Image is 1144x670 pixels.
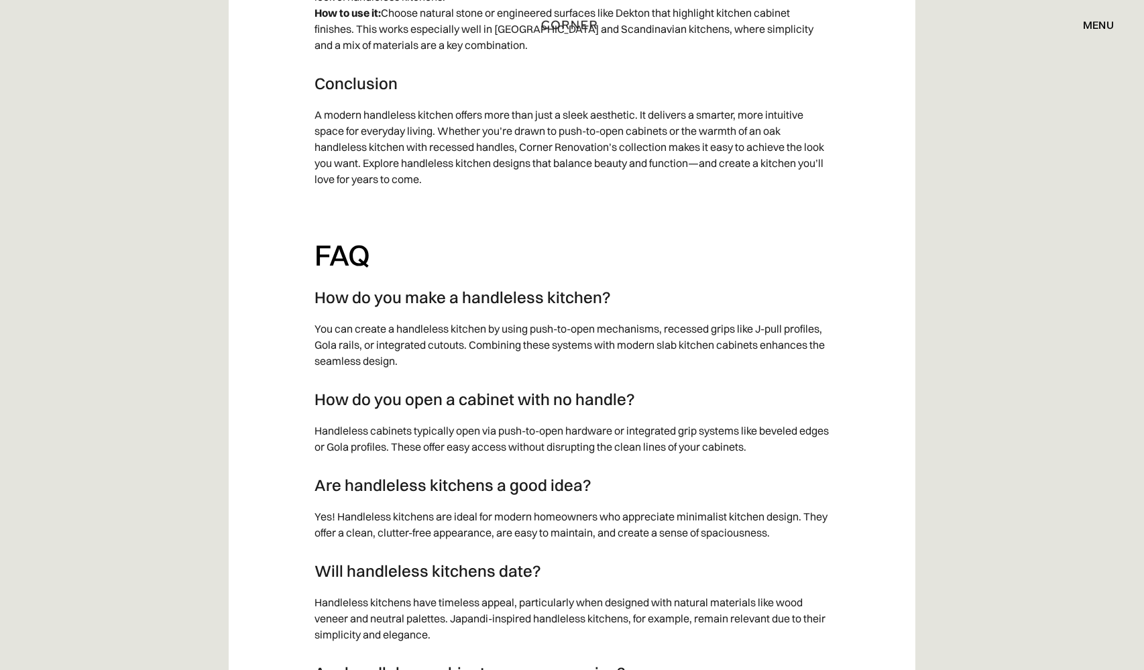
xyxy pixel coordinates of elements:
h2: FAQ [314,237,830,274]
p: Handleless cabinets typically open via push-to-open hardware or integrated grip systems like beve... [314,416,830,461]
p: ‍ [314,194,830,223]
h3: How do you open a cabinet with no handle? [314,389,830,409]
div: menu [1083,19,1114,30]
div: menu [1070,13,1114,36]
h3: Conclusion [314,73,830,93]
h3: How do you make a handleless kitchen? [314,287,830,307]
h3: Are handleless kitchens a good idea? [314,475,830,495]
h3: Will handleless kitchens date? [314,561,830,581]
p: Handleless kitchens have timeless appeal, particularly when designed with natural materials like ... [314,588,830,649]
a: home [522,16,622,34]
p: You can create a handleless kitchen by using push-to-open mechanisms, recessed grips like J-pull ... [314,314,830,376]
p: A modern handleless kitchen offers more than just a sleek aesthetic. It delivers a smarter, more ... [314,100,830,194]
p: Yes! Handleless kitchens are ideal for modern homeowners who appreciate minimalist kitchen design... [314,502,830,547]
